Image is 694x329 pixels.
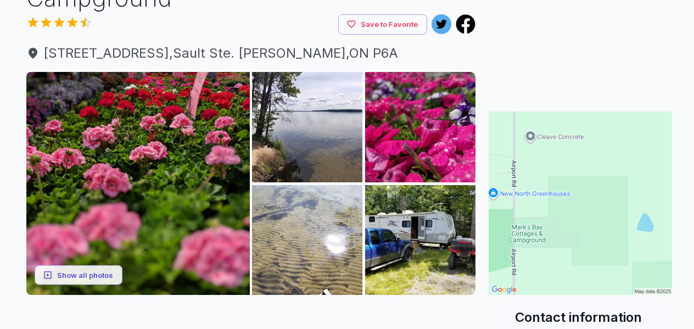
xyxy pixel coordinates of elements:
img: Map for Mark's Bay Cottages & Campground [489,111,672,295]
span: [STREET_ADDRESS] , Sault Ste. [PERSON_NAME] , ON P6A [26,43,475,63]
img: AAcXr8roS2_H13yL_FdjgbrrY_4BBovQ5Z8kaqRocJdKnfkd2hGWbNfcQk_TRAnrnojj9QLLbv1ssO_JP-NDxBuA8UQRocCON... [26,72,250,295]
button: Show all photos [35,265,122,285]
button: Save to Favorite [338,14,427,35]
img: AAcXr8oeO_zEWFsQzJquf7KrbAmFeYaBskmPVAgg1rk7HtTqVBu2rj286upIMwDLO-JKtlvL2fm1TqSkn9Kr9D-ijORj2fHfU... [365,185,475,295]
img: AAcXr8o6LZxQ7gi3A0dS4cVdcC0-YdHFdVtcQZbmmEcDxieDzccy1P2WKLV7WmxC61kElqgmjvl5k9d9sehVk31-fDmUWb3sJ... [252,185,362,295]
img: AAcXr8pgAmejNxO1Nrqs9-hnxMGnxiG87yegLOcU5-3e1cxDGI3cHIJbOblxkbe64DWH3WG7PJHZV41wGJNYwj1Ci36-xoptE... [365,72,475,182]
a: [STREET_ADDRESS],Sault Ste. [PERSON_NAME],ON P6A [26,43,475,63]
img: AAcXr8p-OCxl9-bX-0o7feZ_nmuACRrV7gyB2gEdxxve4buIVT3DZe4QH6SLIRHQP5uCcGW6x6mveIx0-nV4EKwC2pNuLhVME... [252,72,362,182]
h2: Contact information [515,308,646,326]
